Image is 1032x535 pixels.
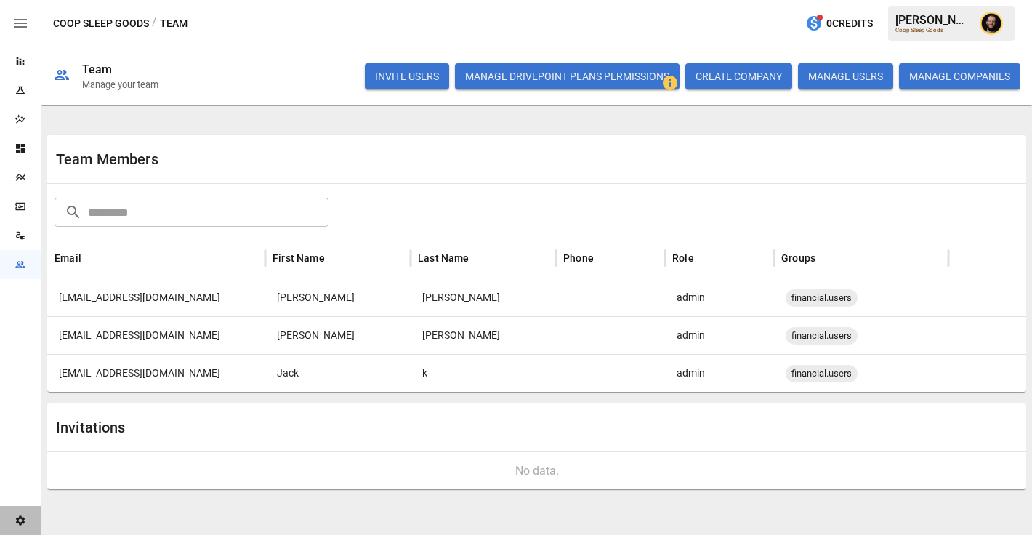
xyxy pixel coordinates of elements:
div: [PERSON_NAME] [895,13,971,27]
button: Manage Drivepoint Plans Permissions [455,63,680,89]
div: Moss [411,278,556,316]
div: Manage your team [82,79,158,90]
span: financial.users [786,355,858,392]
button: Sort [471,248,491,268]
div: Jack [265,354,411,392]
span: financial.users [786,279,858,316]
div: Team Members [56,150,537,168]
div: No data. [59,464,1015,478]
div: willc@coopsleepgoods.com [47,316,265,354]
div: First Name [273,252,325,264]
div: k [411,354,556,392]
div: admin [665,278,774,316]
button: Ciaran Nugent [971,3,1012,44]
div: Phone [563,252,594,264]
button: Sort [817,248,837,268]
button: MANAGE COMPANIES [899,63,1020,89]
div: jackk@coopsleepgoods.com [47,354,265,392]
span: financial.users [786,317,858,354]
div: Chau [411,316,556,354]
button: MANAGE USERS [798,63,893,89]
button: INVITE USERS [365,63,449,89]
div: admin [665,354,774,392]
div: Role [672,252,694,264]
button: Sort [696,248,716,268]
img: Ciaran Nugent [980,12,1003,35]
button: Sort [326,248,347,268]
div: / [152,15,157,33]
div: William [265,316,411,354]
div: Invitations [56,419,537,436]
div: Groups [781,252,815,264]
div: Last Name [418,252,469,264]
button: 0Credits [799,10,879,37]
button: Coop Sleep Goods [53,15,149,33]
button: Sort [595,248,616,268]
div: Coop Sleep Goods [895,27,971,33]
span: 0 Credits [826,15,873,33]
button: CREATE COMPANY [685,63,792,89]
div: Taylor [265,278,411,316]
div: admin [665,316,774,354]
div: taylorm@coopsleepgoods.com [47,278,265,316]
button: Sort [83,248,103,268]
div: Email [55,252,81,264]
div: Team [82,63,113,76]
